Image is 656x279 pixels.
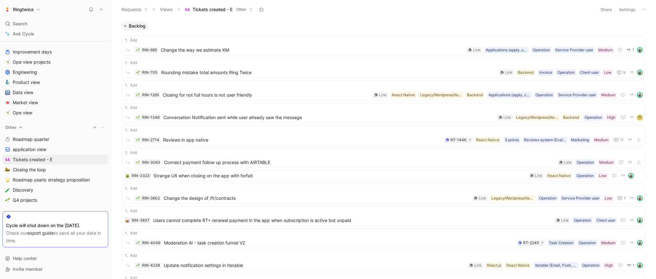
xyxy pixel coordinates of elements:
img: 💌 [5,100,10,105]
span: Conversation Notification sent while user already saw the message [163,114,495,121]
div: React.js [487,262,501,269]
div: Client user [596,217,615,224]
button: Backlog [121,22,149,30]
a: Add🌱RIN-2714Reviews in app nativeMediumMarketingReviews system (Evaluations)5 pointsReact NativeR... [122,125,645,145]
div: 5 points [505,137,519,143]
span: Strange UX when closing on the app with forfait [154,172,526,180]
div: Medium [598,47,613,53]
div: Operation [535,92,553,98]
img: avatar [638,93,642,97]
span: Change the way we estimate KM [161,46,464,54]
button: 🌱 [4,196,11,204]
img: 🧪 [5,187,10,193]
div: Help center [3,254,108,263]
button: 🌱 [136,241,140,245]
div: Iterable (Email, Push, Deeplink) [535,262,577,269]
div: Backend [467,92,483,98]
div: Backend [518,69,534,76]
a: Add🌱RIN-665Change the way we estimate KMMediumService Provider userOperationApplications (apply, ... [122,35,645,55]
div: React Native [392,92,415,98]
button: RingtwiceRingtwice [3,5,42,14]
a: 📣Closing the loop [3,165,108,174]
div: Reviews system (Evaluations) [524,137,566,143]
span: Ope view projects [13,59,50,65]
div: RIN-665 [142,47,157,53]
span: Ope view [13,110,32,116]
span: Closing the loop [13,167,46,173]
div: 🪲 [125,174,130,178]
a: 🤸Ope view projects [3,57,108,67]
a: Add🌱RIN-3063Connect payment follow up process with AIRTABLEMediumOperationLink [122,148,645,168]
button: 9 [615,69,627,76]
img: avatar [638,48,642,52]
span: Roadmap yearly strategy proposition [13,177,90,183]
div: Team viewImprovement days🤸Ope view projectsEngineering🧞‍♂️Product view🔢Data view💌Market view🤸Ope ... [3,35,108,117]
span: Help center [13,256,37,261]
img: 🤸 [5,110,10,115]
button: Views [157,5,176,14]
a: Roadmap quarter [3,135,108,144]
div: RIN-1346 [142,114,160,121]
a: Improvement days [3,47,108,57]
span: Connect payment follow up process with AIRTABLE [164,159,555,166]
button: 🌱 [136,196,140,200]
button: 🌱 [136,70,140,75]
div: Link [561,217,569,224]
div: Task Creation [549,240,574,246]
div: Service Provider user [561,195,600,201]
span: Change the design of /fr/contracts [164,194,470,202]
button: 💌 [4,99,11,106]
img: avatar [638,241,642,245]
div: High [605,262,613,269]
img: 🌱 [136,93,140,97]
img: avatar [638,115,642,120]
div: Invoice [539,69,552,76]
span: Product view [13,79,40,86]
div: Operation [557,69,575,76]
div: RIN-705 [142,69,157,76]
div: RIN-3837 [132,217,149,224]
div: Link [479,195,486,201]
img: 🔢 [5,90,10,95]
div: Link [474,262,482,269]
span: Backlog [129,23,146,29]
button: Add [124,127,138,133]
a: Add🌱RIN-1346Conversation Notification sent while user already saw the messageHighOperationBackend... [122,103,645,123]
span: Moderation AI - task creation funnel V2 [164,239,514,247]
img: 🐌 [126,219,129,223]
button: 🌱 [136,160,140,165]
a: 🪲RIN-3323Strange UX when closing on the app with forfaitLowOperationReact NativeLinkavatar [122,170,645,181]
div: Cycle will shut down on the [DATE]. [6,222,105,229]
a: 🌱Q4 projects [3,195,108,205]
div: React Native [476,137,499,143]
img: 🧞‍♂️ [5,80,10,85]
a: 💌Market view [3,98,108,107]
div: 🐌 [125,218,130,223]
a: 🤸Ope view [3,108,108,117]
div: Check our to save all your data in time. [6,229,105,244]
img: 🌱 [136,48,140,52]
a: 🧪Discovery [3,185,108,195]
div: Link [505,69,513,76]
button: 11 [612,136,625,144]
div: Medium [594,137,608,143]
div: OtherRoadmap quarterapplication viewTickets created - E📣Closing the loop🌟Roadmap yearly strategy ... [3,123,108,205]
div: Operation [539,195,556,201]
div: Backend [563,114,579,121]
a: Add🌱RIN-705Rounding mistake total amounts Ring TwiceLowClient userOperationInvoiceBackendLink9avatar [122,58,645,78]
div: RIN-4238 [142,262,160,269]
img: 🌱 [136,138,140,142]
img: 🌱 [136,263,140,267]
span: Engineering [13,69,37,75]
img: 📣 [5,167,10,172]
div: RIN-3602 [142,195,160,201]
div: Applications (apply, candidates) [489,92,530,98]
